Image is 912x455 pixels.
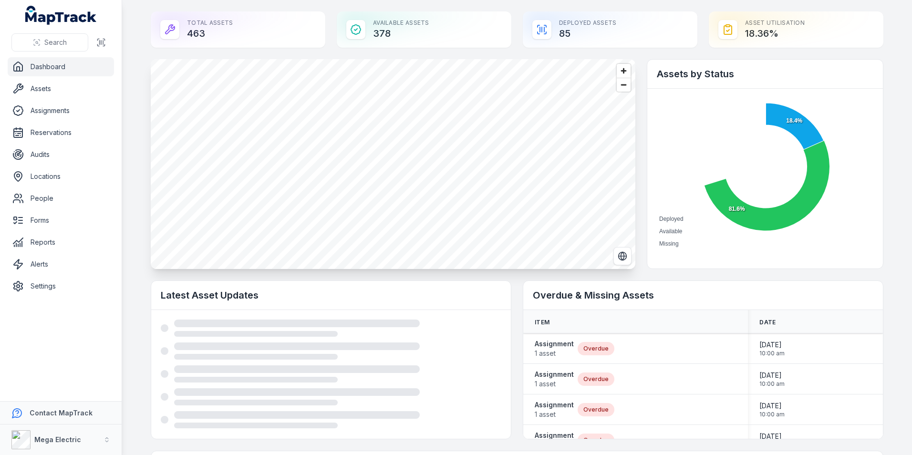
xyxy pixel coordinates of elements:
span: 10:00 am [759,380,785,388]
a: Assignment1 asset [535,400,574,419]
a: MapTrack [25,6,97,25]
strong: Assignment [535,339,574,349]
div: Overdue [578,403,614,416]
h2: Overdue & Missing Assets [533,289,873,302]
a: Assignment1 asset [535,370,574,389]
strong: Mega Electric [34,435,81,444]
div: Overdue [578,434,614,447]
button: Zoom in [617,64,631,78]
span: Missing [659,240,679,247]
a: Dashboard [8,57,114,76]
time: 30/01/2025, 10:00:00 am [759,371,785,388]
span: Search [44,38,67,47]
span: [DATE] [759,401,785,411]
span: Available [659,228,682,235]
span: 1 asset [535,410,574,419]
a: Reports [8,233,114,252]
span: [DATE] [759,340,785,350]
a: Forms [8,211,114,230]
a: Audits [8,145,114,164]
span: [DATE] [759,371,785,380]
strong: Assignment [535,400,574,410]
canvas: Map [151,59,635,269]
span: Date [759,319,776,326]
time: 30/01/2025, 10:00:00 am [759,432,785,449]
a: Alerts [8,255,114,274]
h2: Latest Asset Updates [161,289,501,302]
span: 10:00 am [759,411,785,418]
button: Switch to Satellite View [613,247,632,265]
button: Zoom out [617,78,631,92]
a: People [8,189,114,208]
span: 1 asset [535,349,574,358]
a: Assets [8,79,114,98]
span: Item [535,319,549,326]
strong: Assignment [535,370,574,379]
a: Assignment [535,431,574,450]
span: 10:00 am [759,350,785,357]
a: Settings [8,277,114,296]
a: Assignment1 asset [535,339,574,358]
a: Reservations [8,123,114,142]
div: Overdue [578,372,614,386]
strong: Contact MapTrack [30,409,93,417]
time: 30/04/2025, 10:00:00 am [759,340,785,357]
time: 30/01/2025, 10:00:00 am [759,401,785,418]
a: Assignments [8,101,114,120]
span: [DATE] [759,432,785,441]
span: Deployed [659,216,684,222]
a: Locations [8,167,114,186]
div: Overdue [578,342,614,355]
strong: Assignment [535,431,574,440]
h2: Assets by Status [657,67,873,81]
span: 1 asset [535,379,574,389]
button: Search [11,33,88,52]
